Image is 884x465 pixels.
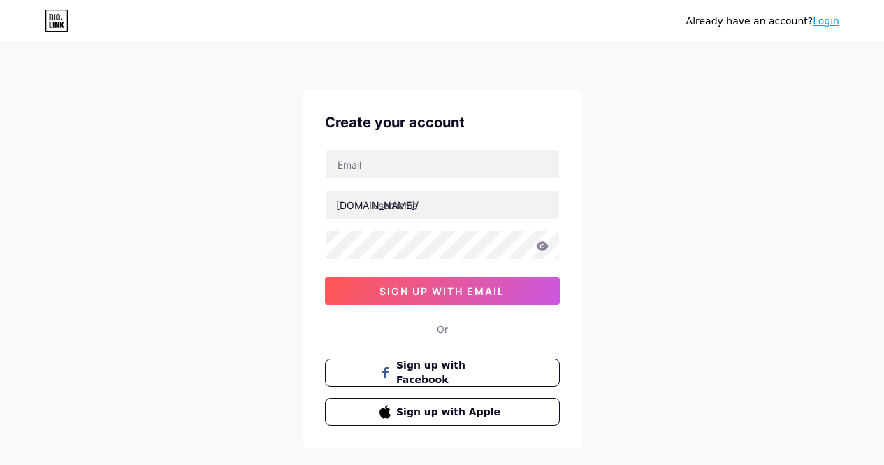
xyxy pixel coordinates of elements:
input: username [326,191,559,219]
span: Sign up with Apple [396,405,505,420]
span: Sign up with Facebook [396,358,505,387]
div: [DOMAIN_NAME]/ [336,198,419,213]
button: sign up with email [325,277,560,305]
button: Sign up with Facebook [325,359,560,387]
div: Already have an account? [686,14,839,29]
span: sign up with email [379,285,505,297]
button: Sign up with Apple [325,398,560,426]
input: Email [326,150,559,178]
div: Create your account [325,112,560,133]
a: Login [813,15,839,27]
div: Or [437,322,448,336]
